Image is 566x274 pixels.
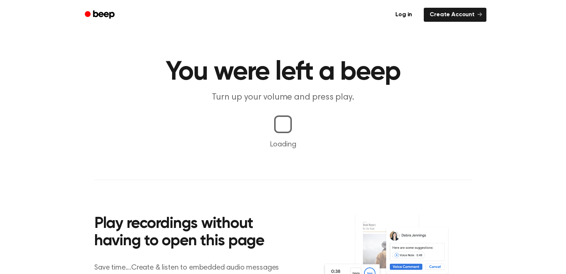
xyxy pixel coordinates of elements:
[141,91,424,104] p: Turn up your volume and press play.
[94,215,293,250] h2: Play recordings without having to open this page
[80,8,121,22] a: Beep
[388,6,419,23] a: Log in
[9,139,557,150] p: Loading
[424,8,486,22] a: Create Account
[94,59,472,86] h1: You were left a beep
